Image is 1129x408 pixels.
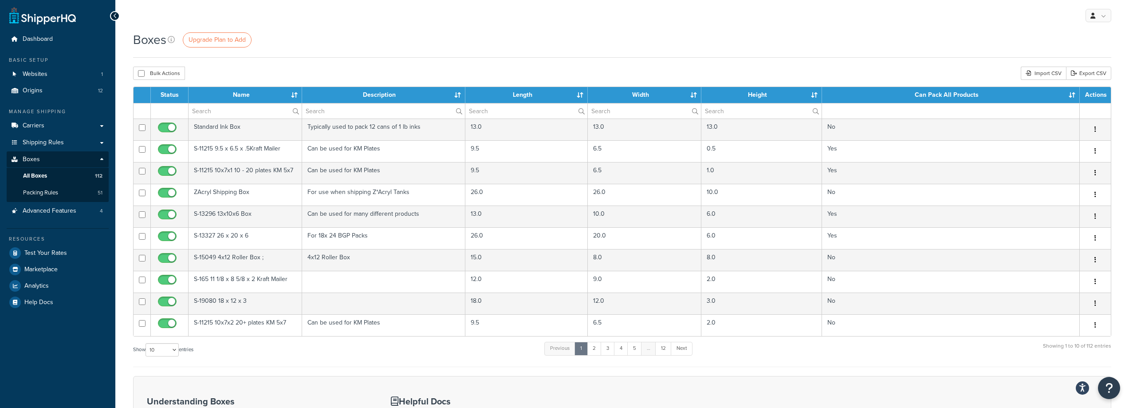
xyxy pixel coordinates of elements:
[95,172,102,180] span: 112
[465,103,588,119] input: Search
[701,184,822,206] td: 10.0
[822,227,1080,249] td: Yes
[7,245,109,261] a: Test Your Rates
[822,293,1080,314] td: No
[641,342,656,355] a: …
[146,343,179,357] select: Showentries
[189,314,302,336] td: S-11215 10x7x2 20+ plates KM 5x7
[701,103,822,119] input: Search
[147,396,369,406] h3: Understanding Boxes
[822,140,1080,162] td: Yes
[151,87,189,103] th: Status
[189,103,302,119] input: Search
[302,314,465,336] td: Can be used for KM Plates
[23,156,40,163] span: Boxes
[189,140,302,162] td: S-11215 9.5 x 6.5 x .5Kraft Mailer
[574,342,588,355] a: 1
[23,87,43,95] span: Origins
[7,118,109,134] li: Carriers
[7,83,109,99] a: Origins 12
[189,227,302,249] td: S-13327 26 x 20 x 6
[7,235,109,243] div: Resources
[7,185,109,201] li: Packing Rules
[1080,87,1111,103] th: Actions
[23,36,53,43] span: Dashboard
[701,249,822,271] td: 8.0
[822,162,1080,184] td: Yes
[822,206,1080,227] td: Yes
[189,206,302,227] td: S-13296 13x10x6 Box
[7,261,109,277] a: Marketplace
[7,151,109,168] a: Boxes
[465,184,588,206] td: 26.0
[7,168,109,184] li: All Boxes
[614,342,628,355] a: 4
[588,249,701,271] td: 8.0
[465,206,588,227] td: 13.0
[302,140,465,162] td: Can be used for KM Plates
[133,31,166,48] h1: Boxes
[1043,341,1111,360] div: Showing 1 to 10 of 112 entries
[189,119,302,140] td: Standard Ink Box
[302,249,465,271] td: 4x12 Roller Box
[7,294,109,310] li: Help Docs
[701,227,822,249] td: 6.0
[302,184,465,206] td: For use when shipping Z*Acryl Tanks
[822,87,1080,103] th: Can Pack All Products : activate to sort column ascending
[822,184,1080,206] td: No
[7,31,109,48] a: Dashboard
[671,342,692,355] a: Next
[465,119,588,140] td: 13.0
[23,139,64,147] span: Shipping Rules
[189,293,302,314] td: S-19080 18 x 12 x 3
[465,162,588,184] td: 9.5
[588,87,701,103] th: Width : activate to sort column ascending
[701,206,822,227] td: 6.0
[189,184,302,206] td: ZAcryl Shipping Box
[822,119,1080,140] td: No
[701,162,822,184] td: 1.0
[701,140,822,162] td: 0.5
[7,108,109,115] div: Manage Shipping
[189,35,246,44] span: Upgrade Plan to Add
[23,122,44,130] span: Carriers
[189,271,302,293] td: S-165 11 1/8 x 8 5/8 x 2 Kraft Mailer
[7,185,109,201] a: Packing Rules 51
[588,162,701,184] td: 6.5
[24,266,58,273] span: Marketplace
[23,172,47,180] span: All Boxes
[133,343,193,357] label: Show entries
[465,249,588,271] td: 15.0
[588,293,701,314] td: 12.0
[465,227,588,249] td: 26.0
[98,189,102,197] span: 51
[588,119,701,140] td: 13.0
[302,87,465,103] th: Description : activate to sort column ascending
[101,71,103,78] span: 1
[23,189,58,197] span: Packing Rules
[1066,67,1111,80] a: Export CSV
[1098,377,1120,399] button: Open Resource Center
[7,168,109,184] a: All Boxes 112
[465,293,588,314] td: 18.0
[7,278,109,294] a: Analytics
[98,87,103,95] span: 12
[627,342,642,355] a: 5
[183,32,252,48] a: Upgrade Plan to Add
[7,203,109,219] a: Advanced Features 4
[465,140,588,162] td: 9.5
[822,249,1080,271] td: No
[601,342,615,355] a: 3
[465,271,588,293] td: 12.0
[302,162,465,184] td: Can be used for KM Plates
[587,342,602,355] a: 2
[302,206,465,227] td: Can be used for many different products
[544,342,575,355] a: Previous
[7,135,109,151] a: Shipping Rules
[189,249,302,271] td: S-15049 4x12 Roller Box ;
[588,227,701,249] td: 20.0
